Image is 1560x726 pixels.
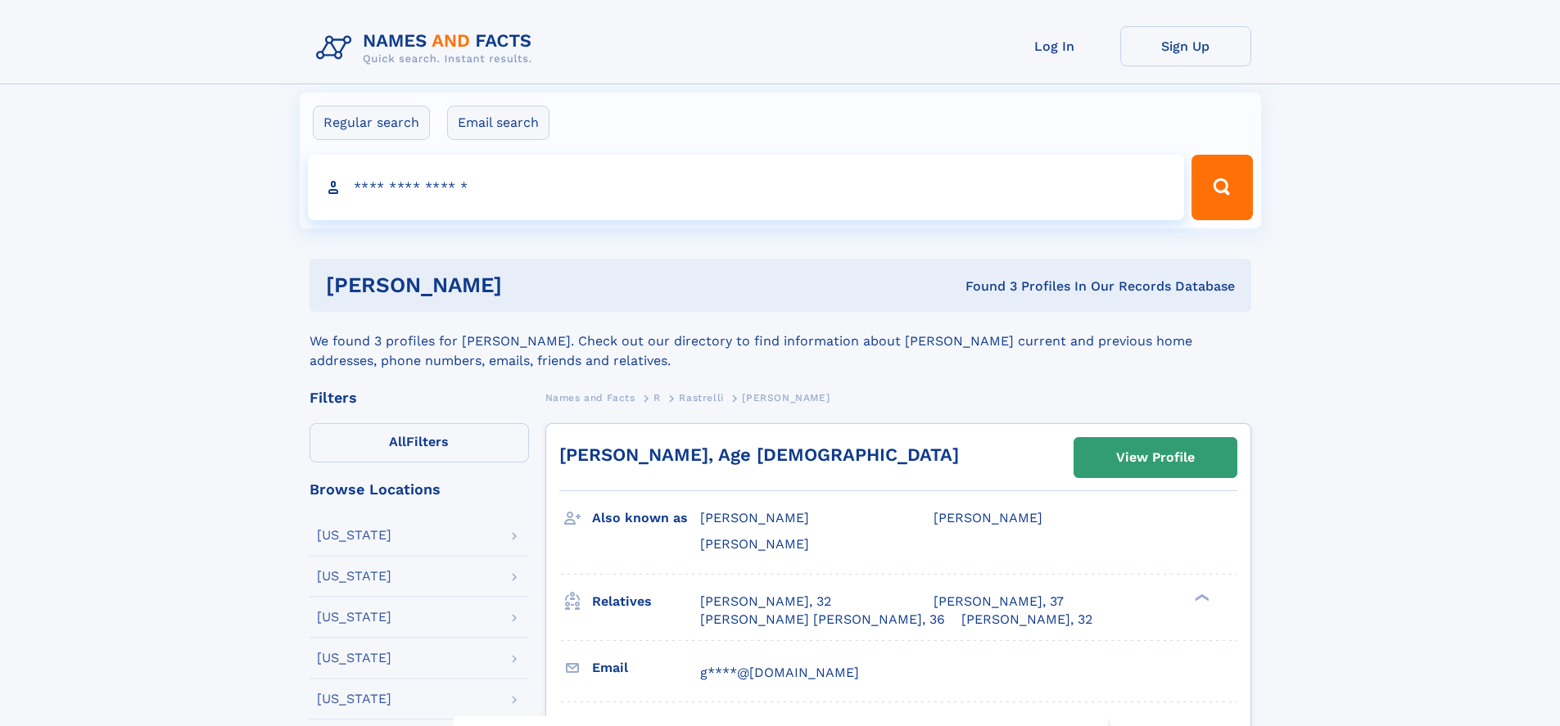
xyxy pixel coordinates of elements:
a: View Profile [1074,438,1237,477]
div: [US_STATE] [317,611,391,624]
span: [PERSON_NAME] [700,536,809,552]
label: Email search [447,106,549,140]
div: [US_STATE] [317,529,391,542]
a: Sign Up [1120,26,1251,66]
a: Names and Facts [545,387,635,408]
div: ❯ [1191,592,1210,602]
span: [PERSON_NAME] [742,392,830,404]
img: Logo Names and Facts [310,26,545,70]
label: Filters [310,423,529,462]
input: search input [308,155,1185,220]
h3: Also known as [592,504,700,532]
span: Rastrelli [679,392,723,404]
div: Found 3 Profiles In Our Records Database [734,277,1235,295]
span: All [389,434,406,449]
div: View Profile [1116,439,1195,476]
a: Log In [989,26,1120,66]
a: [PERSON_NAME], 32 [961,611,1092,629]
a: [PERSON_NAME], 32 [700,593,831,611]
div: Filters [310,390,529,405]
a: [PERSON_NAME] [PERSON_NAME], 36 [700,611,945,629]
a: R [653,387,661,408]
div: [US_STATE] [317,570,391,583]
a: Rastrelli [679,387,723,408]
h3: Relatives [592,588,700,616]
a: [PERSON_NAME], 37 [934,593,1064,611]
label: Regular search [313,106,430,140]
button: Search Button [1191,155,1252,220]
div: [US_STATE] [317,652,391,665]
div: Browse Locations [310,482,529,497]
span: [PERSON_NAME] [934,510,1042,525]
span: R [653,392,661,404]
h3: Email [592,654,700,682]
div: We found 3 profiles for [PERSON_NAME]. Check out our directory to find information about [PERSON_... [310,312,1251,371]
div: [US_STATE] [317,692,391,706]
span: [PERSON_NAME] [700,510,809,525]
h1: [PERSON_NAME] [326,275,734,295]
a: [PERSON_NAME], Age [DEMOGRAPHIC_DATA] [559,444,959,465]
